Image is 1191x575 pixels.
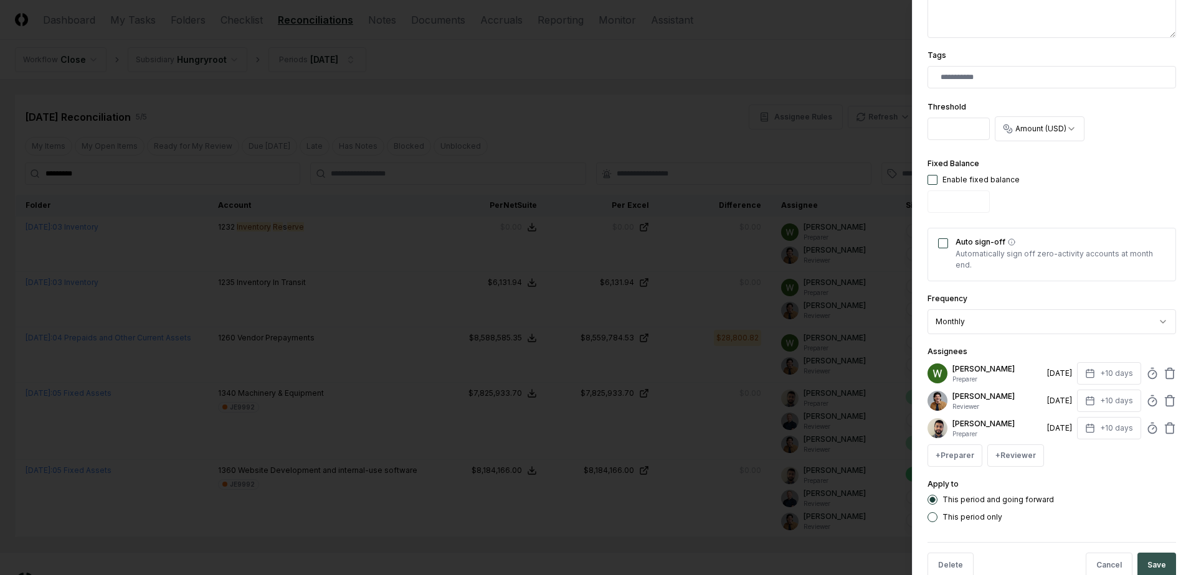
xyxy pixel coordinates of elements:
label: Tags [928,50,946,60]
p: Automatically sign off zero-activity accounts at month end. [956,248,1165,271]
div: [DATE] [1047,423,1072,434]
button: +10 days [1077,417,1141,439]
p: [PERSON_NAME] [952,363,1042,375]
label: Threshold [928,102,966,111]
button: Auto sign-off [1008,238,1015,246]
div: Enable fixed balance [942,174,1020,185]
label: This period only [942,513,1002,521]
p: Preparer [952,375,1042,384]
img: ACg8ocIj8Ed1971QfF93IUVvJX6lPm3y0CRToLvfAg4p8TYQk6NAZIo=s96-c [928,391,947,411]
button: +Preparer [928,444,982,467]
button: +10 days [1077,390,1141,412]
p: [PERSON_NAME] [952,391,1042,402]
button: +10 days [1077,362,1141,385]
label: Apply to [928,479,959,489]
img: d09822cc-9b6d-4858-8d66-9570c114c672_214030b4-299a-48fd-ad93-fc7c7aef54c6.png [928,418,947,438]
p: [PERSON_NAME] [952,418,1042,429]
label: Assignees [928,347,967,356]
div: [DATE] [1047,395,1072,406]
label: This period and going forward [942,496,1054,503]
label: Auto sign-off [956,238,1165,246]
p: Preparer [952,429,1042,439]
button: +Reviewer [987,444,1044,467]
label: Frequency [928,294,967,303]
label: Fixed Balance [928,159,979,168]
img: ACg8ocIK_peNeqvot3Ahh9567LsVhi0q3GD2O_uFDzmfmpbAfkCWeQ=s96-c [928,363,947,383]
p: Reviewer [952,402,1042,411]
div: [DATE] [1047,368,1072,379]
